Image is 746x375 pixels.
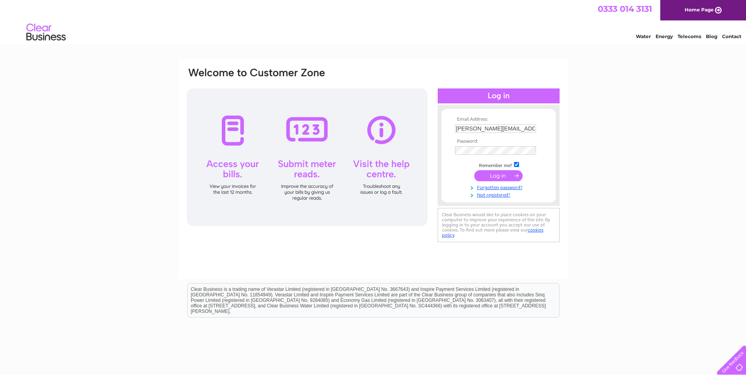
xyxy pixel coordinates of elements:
[188,4,559,38] div: Clear Business is a trading name of Verastar Limited (registered in [GEOGRAPHIC_DATA] No. 3667643...
[455,183,544,191] a: Forgotten password?
[453,161,544,169] td: Remember me?
[455,191,544,198] a: Not registered?
[442,227,543,238] a: cookies policy
[453,139,544,144] th: Password:
[26,20,66,44] img: logo.png
[722,33,741,39] a: Contact
[438,208,560,242] div: Clear Business would like to place cookies on your computer to improve your experience of the sit...
[656,33,673,39] a: Energy
[453,117,544,122] th: Email Address:
[636,33,651,39] a: Water
[678,33,701,39] a: Telecoms
[598,4,652,14] a: 0333 014 3131
[706,33,717,39] a: Blog
[474,170,523,181] input: Submit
